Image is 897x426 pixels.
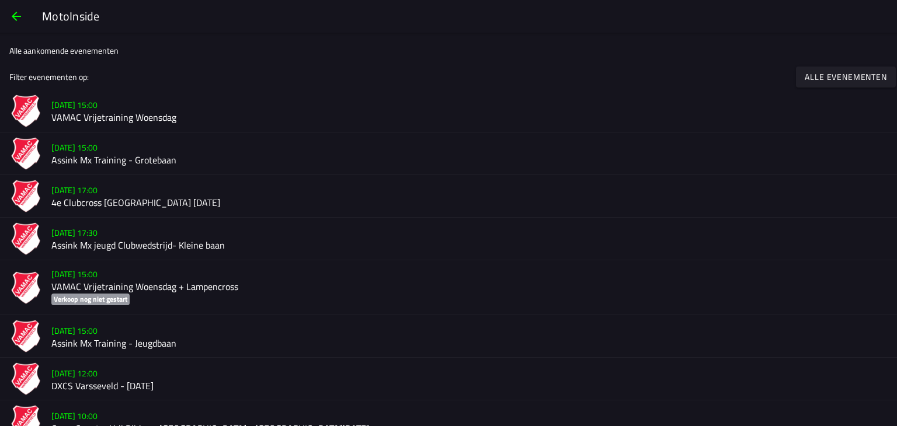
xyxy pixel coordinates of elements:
h2: VAMAC Vrijetraining Woensdag [51,112,888,123]
ion-text: [DATE] 15:00 [51,268,98,280]
img: mRCZVMXE98KF1UIaoOxJy4uYnaBQGj3OHnETWAF6.png [9,95,42,127]
img: qaiuHcGyss22570fqZKCwYI5GvCJxDNyPIX6KLCV.png [9,362,42,395]
img: xunbM9wTet72443p75eBGhFv1XSbZieQESEyGvAk.png [9,222,42,255]
ion-text: [DATE] 12:00 [51,367,98,379]
ion-text: [DATE] 10:00 [51,410,98,422]
ion-text: [DATE] 17:00 [51,184,98,196]
ion-text: [DATE] 15:00 [51,99,98,111]
img: CCAXbl18p4nrCoQ33L9AzGusjRph3qgRQ9xPNtvu.png [9,180,42,212]
h2: 4e Clubcross [GEOGRAPHIC_DATA] [DATE] [51,197,888,208]
img: rwAwUqqMEpW8dfPdc23SnMtEvrluVKO07IBKoZyb.png [9,137,42,170]
ion-text: Alle evenementen [805,73,886,81]
h2: DXCS Varsseveld - [DATE] [51,380,888,392]
h2: Assink Mx Training - Jeugdbaan [51,338,888,349]
ion-label: Filter evenementen op: [9,71,89,83]
h2: Assink Mx jeugd Clubwedstrijd- Kleine baan [51,240,888,251]
img: xILXvsUnwCQFTW5XZ3Prwt2yAS3TDKuBijgiNKBx.png [9,320,42,352]
ion-text: [DATE] 15:00 [51,324,98,337]
ion-text: [DATE] 15:00 [51,141,98,153]
h2: Assink Mx Training - Grotebaan [51,155,888,166]
h2: VAMAC Vrijetraining Woensdag + Lampencross [51,281,888,292]
img: O20psfnjAgl6TZjgMaxhcmaJQVhFmzZHKLKV0apc.png [9,271,42,304]
ion-text: Verkoop nog niet gestart [54,294,127,305]
ion-text: [DATE] 17:30 [51,226,98,239]
ion-label: Alle aankomende evenementen [9,44,119,57]
ion-title: MotoInside [30,8,897,25]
